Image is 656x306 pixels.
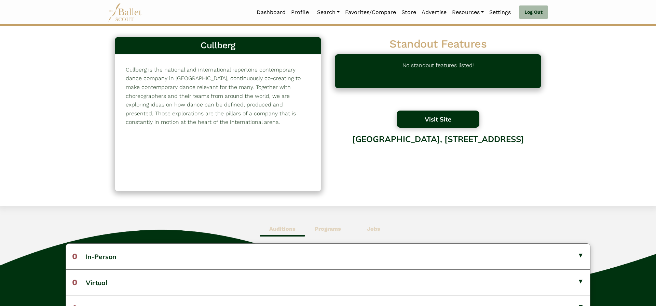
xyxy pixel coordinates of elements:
[399,5,419,20] a: Store
[367,226,380,232] b: Jobs
[335,129,541,184] div: [GEOGRAPHIC_DATA], [STREET_ADDRESS]
[342,5,399,20] a: Favorites/Compare
[487,5,514,20] a: Settings
[254,5,288,20] a: Dashboard
[269,226,296,232] b: Auditions
[419,5,449,20] a: Advertise
[449,5,487,20] a: Resources
[335,37,541,51] h2: Standout Features
[519,5,548,19] a: Log Out
[402,61,474,81] p: No standout features listed!
[397,111,479,128] button: Visit Site
[66,244,590,269] button: 0In-Person
[288,5,312,20] a: Profile
[120,40,316,51] h3: Cullberg
[72,278,77,287] span: 0
[126,65,310,127] p: Cullberg is the national and international repertoire contemporary dance company in [GEOGRAPHIC_D...
[315,226,341,232] b: Programs
[72,252,77,261] span: 0
[66,269,590,295] button: 0Virtual
[314,5,342,20] a: Search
